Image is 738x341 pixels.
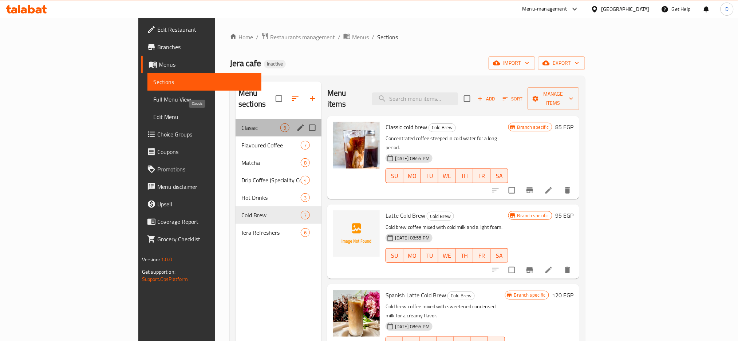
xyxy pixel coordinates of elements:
[386,302,505,320] p: Cold brew coffee mixed with sweetened condensed milk for a creamy flavor.
[157,200,256,209] span: Upsell
[241,228,301,237] span: Jera Refreshers
[304,90,321,107] button: Add section
[528,87,580,110] button: Manage items
[153,78,256,86] span: Sections
[456,168,473,183] button: TH
[522,5,567,13] div: Menu-management
[141,230,262,248] a: Grocery Checklist
[459,91,475,106] span: Select section
[386,290,446,301] span: Spanish Latte Cold Brew
[475,93,498,104] span: Add item
[403,168,421,183] button: MO
[448,292,474,300] span: Cold Brew
[489,56,535,70] button: import
[473,248,491,263] button: FR
[241,211,301,219] span: Cold Brew
[514,212,552,219] span: Branch specific
[377,33,398,41] span: Sections
[157,217,256,226] span: Coverage Report
[161,255,172,264] span: 1.0.0
[301,177,309,184] span: 4
[141,126,262,143] a: Choice Groups
[241,141,301,150] span: Flavoured Coffee
[555,210,573,221] h6: 95 EGP
[333,122,380,168] img: Classic cold brew
[333,210,380,257] img: Latte Cold Brew
[157,235,256,243] span: Grocery Checklist
[241,176,301,185] span: Drip Coffee (Speciality Coffee)
[477,95,496,103] span: Add
[157,130,256,139] span: Choice Groups
[441,171,453,181] span: WE
[241,158,301,167] div: Matcha
[153,112,256,121] span: Edit Menu
[475,93,498,104] button: Add
[429,123,455,132] span: Cold Brew
[559,182,576,199] button: delete
[491,248,508,263] button: SA
[459,171,470,181] span: TH
[494,171,505,181] span: SA
[264,61,286,67] span: Inactive
[301,141,310,150] div: items
[421,168,438,183] button: TU
[230,32,585,42] nav: breadcrumb
[141,56,262,73] a: Menus
[555,122,573,132] h6: 85 EGP
[157,165,256,174] span: Promotions
[301,158,310,167] div: items
[441,250,453,261] span: WE
[153,95,256,104] span: Full Menu View
[141,160,262,178] a: Promotions
[147,91,262,108] a: Full Menu View
[447,292,475,300] div: Cold Brew
[141,178,262,195] a: Menu disclaimer
[236,136,321,154] div: Flavoured Coffee7
[386,122,427,132] span: Classic cold brew
[157,25,256,34] span: Edit Restaurant
[236,119,321,136] div: Classic9edit
[392,234,433,241] span: [DATE] 08:55 PM
[504,262,520,278] span: Select to update
[386,223,508,232] p: Cold brew coffee mixed with cold milk and a light foam.
[389,171,400,181] span: SU
[473,168,491,183] button: FR
[386,168,403,183] button: SU
[141,38,262,56] a: Branches
[261,32,335,42] a: Restaurants management
[236,189,321,206] div: Hot Drinks3
[392,323,433,330] span: [DATE] 08:55 PM
[494,59,529,68] span: import
[459,250,470,261] span: TH
[327,88,363,110] h2: Menu items
[456,248,473,263] button: TH
[270,33,335,41] span: Restaurants management
[514,124,552,131] span: Branch specific
[406,171,418,181] span: MO
[403,248,421,263] button: MO
[544,186,553,195] a: Edit menu item
[476,171,488,181] span: FR
[386,210,425,221] span: Latte Cold Brew
[271,91,287,106] span: Select all sections
[147,73,262,91] a: Sections
[352,33,369,41] span: Menus
[301,229,309,236] span: 6
[494,250,505,261] span: SA
[601,5,650,13] div: [GEOGRAPHIC_DATA]
[389,250,400,261] span: SU
[544,266,553,274] a: Edit menu item
[301,193,310,202] div: items
[533,90,574,108] span: Manage items
[386,248,403,263] button: SU
[147,108,262,126] a: Edit Menu
[236,206,321,224] div: Cold Brew7
[438,168,456,183] button: WE
[157,182,256,191] span: Menu disclaimer
[421,248,438,263] button: TU
[559,261,576,279] button: delete
[157,43,256,51] span: Branches
[241,123,280,132] span: Classic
